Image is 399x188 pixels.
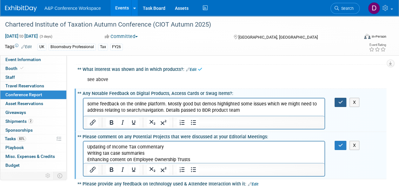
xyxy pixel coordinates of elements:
p: N/a - not allowed to sell! [4,3,237,9]
a: Shipments2 [0,117,66,126]
div: Bloomsbury Professional [49,44,96,50]
body: Rich Text Area. Press ALT-0 for help. [3,3,238,9]
td: Tags [5,43,32,51]
span: Playbook [5,145,24,150]
p: There was a lot of interest in 2-3 upcoming print products and one backlist title. We used to tak... [4,41,237,60]
button: Bold [106,165,117,174]
a: Tasks83% [0,135,66,143]
a: Search [330,3,360,14]
span: to [18,34,24,39]
a: Edit [186,67,196,72]
div: ** What interest was shown and in which products?: [77,65,386,73]
div: Event Format [331,33,386,42]
a: Staff [0,73,66,82]
div: Chartered Institute of Taxation Autumn Conference (CIOT Autumn 2025) [3,19,354,30]
div: FY26 [110,44,123,50]
a: Booth [0,64,66,73]
td: Personalize Event Tab Strip [43,172,54,180]
a: ROI, Objectives & ROO [0,170,66,179]
span: Booth [5,66,25,71]
button: Underline [128,165,139,174]
span: (3 days) [39,34,52,39]
button: X [349,141,360,150]
i: Booth reservation complete [20,66,23,70]
p: Claritax Books were there publicisng their back list and their new online service and platform. T... [4,3,237,15]
a: Misc. Expenses & Credits [0,152,66,161]
a: Giveaways [0,108,66,117]
a: Event Information [0,55,66,64]
div: ** Please provide any feedback on technology used & Attendee Interaction with it: [77,179,386,187]
p: We were able to some useful competitor insight across the two days as well. [4,66,237,72]
span: Asset Reservations [5,101,43,106]
img: ExhibitDay [5,5,37,12]
p: We had some constructive feedback from deelgates on the new platform. A few glitches came up duri... [4,22,237,34]
a: Playbook [0,143,66,152]
button: Insert/edit link [87,165,98,174]
span: Shipments [5,119,33,124]
a: Edit [21,45,32,49]
td: Toggle Event Tabs [54,172,67,180]
div: UK [37,44,46,50]
button: Italic [117,118,128,127]
button: Italic [117,165,128,174]
span: Search [339,6,354,11]
button: Underline [128,118,139,127]
a: Asset Reservations [0,99,66,108]
a: Sponsorships [0,126,66,135]
div: In-Person [371,34,386,39]
div: Tax [98,44,108,50]
img: Format-Inperson.png [364,34,370,39]
iframe: Rich Text Area [83,98,324,116]
iframe: Rich Text Area [83,141,324,163]
button: Numbered list [177,118,188,127]
span: Misc. Expenses & Credits [5,154,55,159]
p: [PERSON_NAME] were not there in person but had left a large number of flyers promoting their onli... [4,22,237,34]
span: Staff [5,75,15,80]
button: Subscript [147,118,158,127]
img: Dave Wright [368,2,380,14]
button: Numbered list [177,165,188,174]
body: Rich Text Area. Press ALT-0 for help. [3,3,238,79]
span: 83% [17,136,26,141]
span: Event Information [5,57,41,62]
body: Rich Text Area. Press ALT-0 for help. [3,3,238,34]
span: [GEOGRAPHIC_DATA], [GEOGRAPHIC_DATA] [238,35,318,40]
div: see above [83,73,325,86]
span: Giveaways [5,110,26,115]
div: ** Please comment on any Potential Projects that were discussed at your Editorial Meetings: [77,132,386,140]
span: Sponsorships [5,128,33,133]
span: [DATE] [DATE] [5,33,38,39]
a: Conference Report [0,91,66,99]
button: Superscript [158,165,169,174]
button: Insert/edit link [87,118,98,127]
button: Superscript [158,118,169,127]
span: 2 [28,119,33,123]
button: X [349,98,360,107]
a: Budget [0,161,66,170]
span: Tasks [5,136,26,141]
p: Yes; two good author meetings including one with a new author to Bloomsbury Professional. It was ... [4,3,237,15]
div: Event Rating [369,43,386,47]
span: Budget [5,163,20,168]
button: Bold [106,118,117,127]
span: ROI, Objectives & ROO [5,172,48,177]
button: Subscript [147,165,158,174]
span: Travel Reservations [5,83,44,88]
button: Bullet list [188,118,199,127]
span: Conference Report [5,92,42,97]
button: Bullet list [188,165,199,174]
span: A&P Conference Workspace [44,6,101,11]
div: ** Any Notable Feedback on Digital Products, Access Cards or Swag Items?: [77,89,386,97]
button: Committed [103,33,140,40]
a: Edit [248,182,258,186]
a: Travel Reservations [0,82,66,90]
